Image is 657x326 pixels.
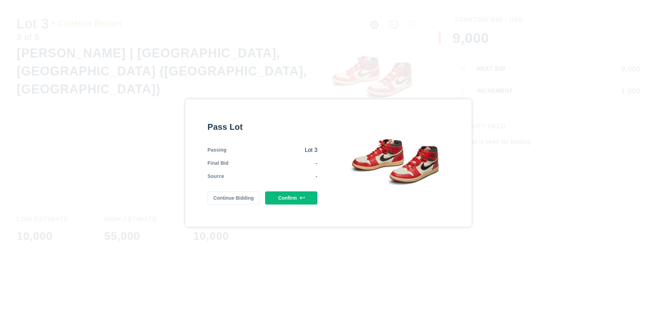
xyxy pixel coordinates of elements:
[224,173,317,180] div: -
[208,121,317,133] div: Pass Lot
[227,146,317,154] div: Lot 3
[265,191,317,205] button: Confirm
[229,160,317,167] div: -
[208,160,229,167] div: Final Bid
[208,173,225,180] div: Source
[208,191,260,205] button: Continue Bidding
[208,146,227,154] div: Passing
